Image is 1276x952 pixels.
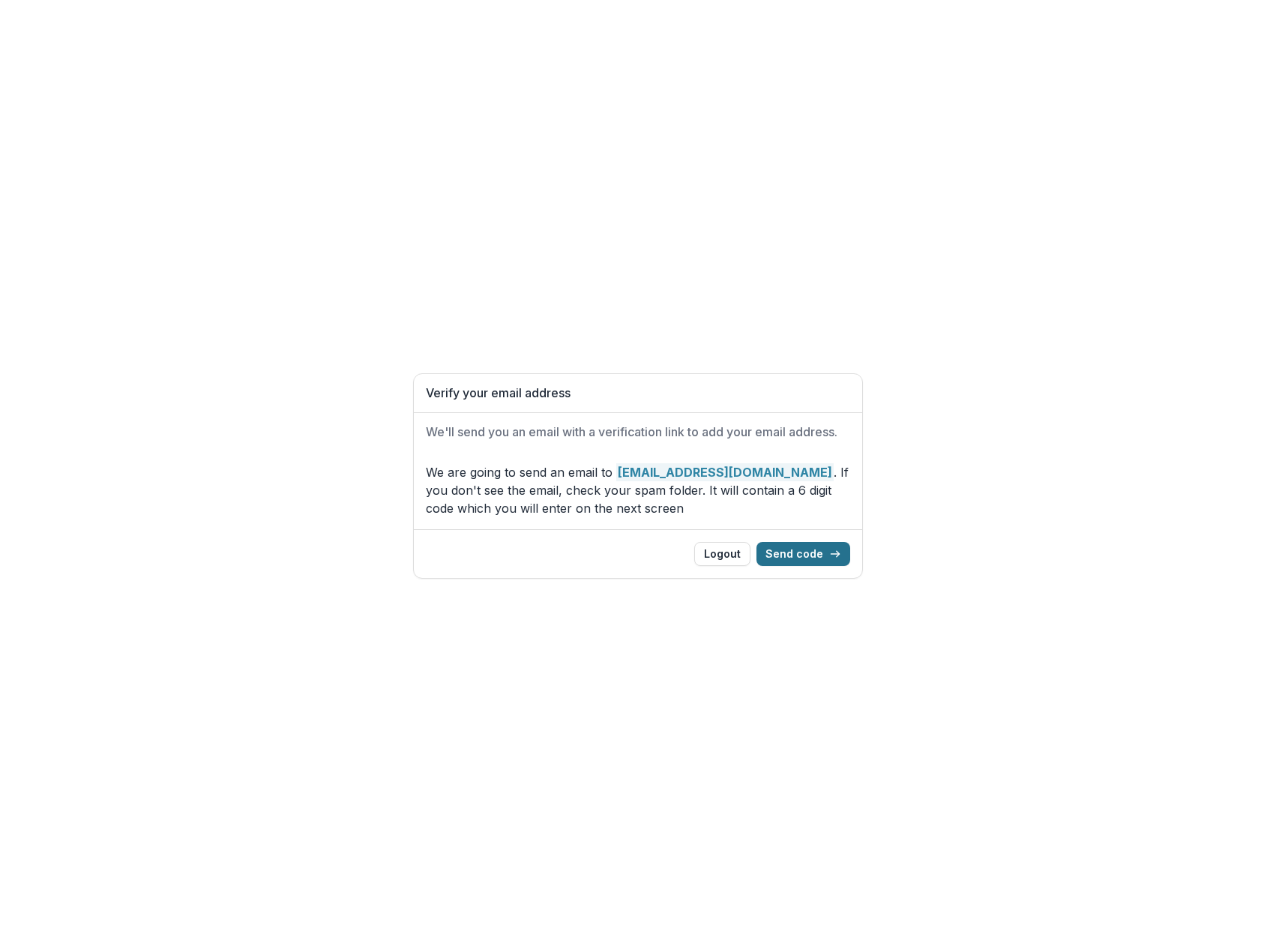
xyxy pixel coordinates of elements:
h2: We'll send you an email with a verification link to add your email address. [426,425,850,439]
strong: [EMAIL_ADDRESS][DOMAIN_NAME] [616,463,834,481]
h1: Verify your email address [426,386,850,400]
p: We are going to send an email to . If you don't see the email, check your spam folder. It will co... [426,463,850,517]
button: Send code [756,542,850,566]
button: Logout [694,542,750,566]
